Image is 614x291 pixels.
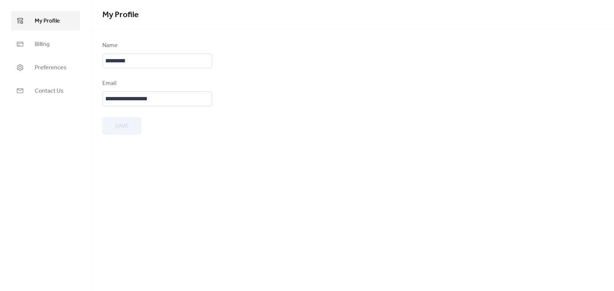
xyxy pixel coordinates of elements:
[35,17,60,26] span: My Profile
[11,11,80,31] a: My Profile
[11,58,80,77] a: Preferences
[102,41,211,50] div: Name
[11,81,80,101] a: Contact Us
[35,87,64,96] span: Contact Us
[35,63,67,72] span: Preferences
[11,34,80,54] a: Billing
[35,40,50,49] span: Billing
[102,79,211,88] div: Email
[102,7,139,23] span: My Profile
